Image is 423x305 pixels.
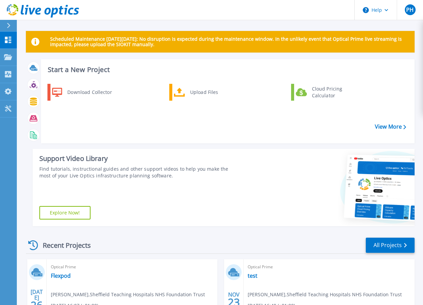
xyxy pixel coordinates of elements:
a: All Projects [366,238,415,253]
a: Upload Files [169,84,238,101]
div: Support Video Library [39,154,238,163]
div: Download Collector [64,86,115,99]
div: Recent Projects [26,237,100,253]
span: 23 [228,299,240,305]
span: [PERSON_NAME] , Sheffield Teaching Hospitals NHS Foundation Trust [248,291,402,298]
div: Find tutorials, instructional guides and other support videos to help you make the most of your L... [39,166,238,179]
p: Scheduled Maintenance [DATE][DATE]: No disruption is expected during the maintenance window. In t... [50,36,409,47]
a: Explore Now! [39,206,91,219]
span: Optical Prime [248,263,411,271]
span: [PERSON_NAME] , Sheffield Teaching Hospitals NHS Foundation Trust [51,291,205,298]
a: test [248,272,257,279]
span: PH [406,7,414,12]
div: Upload Files [187,86,237,99]
a: Flexpod [51,272,71,279]
a: Cloud Pricing Calculator [291,84,360,101]
div: Cloud Pricing Calculator [309,86,358,99]
h3: Start a New Project [48,66,406,73]
a: Download Collector [47,84,116,101]
span: Optical Prime [51,263,214,271]
a: View More [375,124,406,130]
